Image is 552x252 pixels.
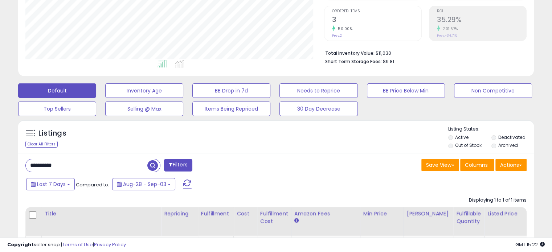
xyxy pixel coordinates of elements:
button: Non Competitive [454,83,532,98]
button: Selling @ Max [105,102,183,116]
h5: Listings [38,128,66,139]
span: Ordered Items [332,9,421,13]
div: Displaying 1 to 1 of 1 items [469,197,527,204]
button: BB Drop in 7d [192,83,270,98]
span: Last 7 Days [37,181,66,188]
div: Fulfillable Quantity [456,210,481,225]
small: 201.67% [440,26,458,32]
div: Repricing [164,210,195,218]
b: Short Term Storage Fees: [325,58,382,65]
b: Total Inventory Value: [325,50,375,56]
div: [PERSON_NAME] [407,210,450,218]
div: Min Price [363,210,401,218]
span: Compared to: [76,181,109,188]
button: BB Price Below Min [367,83,445,98]
button: Aug-28 - Sep-03 [112,178,175,190]
a: Terms of Use [62,241,93,248]
div: Title [45,210,158,218]
small: 50.00% [335,26,352,32]
strong: Copyright [7,241,34,248]
h2: 35.29% [437,16,526,25]
label: Out of Stock [455,142,482,148]
button: Save View [421,159,459,171]
button: Filters [164,159,192,172]
p: Listing States: [448,126,534,133]
h2: 3 [332,16,421,25]
button: Items Being Repriced [192,102,270,116]
span: Columns [465,161,488,169]
a: Privacy Policy [94,241,126,248]
span: 2025-09-11 15:22 GMT [515,241,545,248]
button: Columns [460,159,494,171]
div: Amazon Fees [294,210,357,218]
div: Cost [237,210,254,218]
button: Actions [495,159,527,171]
button: Default [18,83,96,98]
li: $11,030 [325,48,521,57]
span: $9.81 [383,58,394,65]
label: Deactivated [498,134,525,140]
div: Listed Price [487,210,550,218]
button: Last 7 Days [26,178,75,190]
span: Aug-28 - Sep-03 [123,181,166,188]
small: Amazon Fees. [294,218,299,224]
span: ROI [437,9,526,13]
small: Prev: 2 [332,33,342,38]
button: 30 Day Decrease [279,102,357,116]
label: Active [455,134,469,140]
div: seller snap | | [7,241,126,248]
button: Inventory Age [105,83,183,98]
div: Fulfillment [201,210,230,218]
label: Archived [498,142,518,148]
div: Clear All Filters [25,141,58,148]
small: Prev: -34.71% [437,33,457,38]
button: Top Sellers [18,102,96,116]
button: Needs to Reprice [279,83,357,98]
div: Fulfillment Cost [260,210,288,225]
